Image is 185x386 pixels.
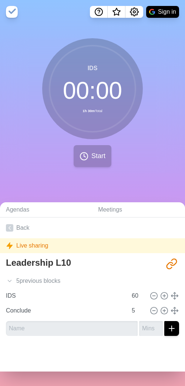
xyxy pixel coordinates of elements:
[74,145,111,167] button: Start
[90,6,108,18] button: Help
[108,6,125,18] button: What’s new
[91,151,105,161] span: Start
[139,321,163,336] input: Mins
[149,9,155,15] img: google logo
[6,321,138,336] input: Name
[129,288,147,303] input: Mins
[3,288,127,303] input: Name
[92,202,185,217] a: Meetings
[146,6,179,18] button: Sign in
[6,6,18,18] img: timeblocks logo
[57,277,60,285] span: s
[164,256,179,271] button: Share link
[125,6,143,18] button: Settings
[3,303,127,318] input: Name
[129,303,147,318] input: Mins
